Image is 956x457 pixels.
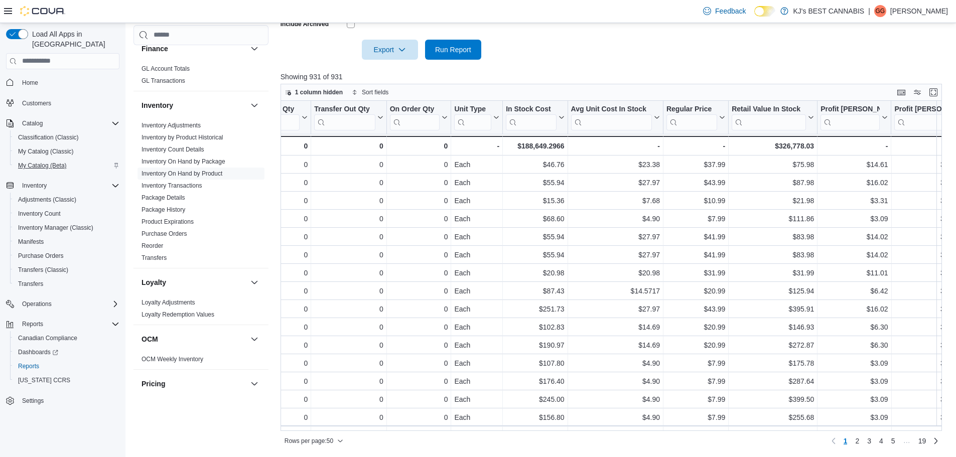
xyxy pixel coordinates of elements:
input: Dark Mode [754,6,775,17]
button: Inventory [18,180,51,192]
button: OCM [248,333,260,345]
span: Customers [22,99,51,107]
span: Package History [142,206,185,214]
button: Regular Price [666,104,725,130]
span: Transfers [142,254,167,262]
a: Page 19 of 19 [914,433,930,449]
span: GG [876,5,885,17]
span: Export [368,40,412,60]
div: Regular Price [666,104,717,130]
div: $75.98 [732,159,814,171]
button: Retail Value In Stock [732,104,814,130]
span: Inventory by Product Historical [142,133,223,141]
a: Purchase Orders [142,230,187,237]
a: Feedback [699,1,750,21]
div: 0 [390,195,448,207]
span: Purchase Orders [142,230,187,238]
div: Gurvinder Gurvinder [874,5,886,17]
a: My Catalog (Beta) [14,160,71,172]
span: Inventory On Hand by Package [142,158,225,166]
button: Loyalty [248,276,260,288]
a: Page 3 of 19 [863,433,875,449]
a: Classification (Classic) [14,131,83,143]
a: Inventory On Hand by Package [142,158,225,165]
span: Inventory Count Details [142,145,204,154]
button: Manifests [10,235,123,249]
a: Manifests [14,236,48,248]
div: On Order Qty [390,104,440,130]
button: Home [2,75,123,90]
div: - [666,140,725,152]
a: Loyalty Adjustments [142,299,195,306]
p: | [868,5,870,17]
div: $83.98 [732,249,814,261]
div: Profit [PERSON_NAME] (%) [894,104,956,114]
div: Finance [133,63,268,91]
div: 0 [314,231,383,243]
div: 0 [390,303,448,315]
h3: OCM [142,334,158,344]
div: $68.60 [506,213,564,225]
h3: Inventory [142,100,173,110]
span: Sort fields [362,88,388,96]
span: Manifests [18,238,44,246]
div: $7.99 [666,213,725,225]
span: Settings [18,394,119,407]
div: Each [454,303,499,315]
span: Inventory Count [18,210,61,218]
div: 0 [244,267,308,279]
div: Each [454,285,499,297]
div: - [571,140,659,152]
div: $7.68 [571,195,659,207]
div: 0 [244,231,308,243]
div: $87.43 [506,285,564,297]
div: $111.86 [732,213,814,225]
span: Inventory [22,182,47,190]
div: 0 [390,159,448,171]
a: Transfers (Classic) [14,264,72,276]
div: 0 [244,140,308,152]
div: Profit Margin ($) [821,104,880,130]
span: Purchase Orders [14,250,119,262]
button: Inventory Manager (Classic) [10,221,123,235]
div: Avg Unit Cost In Stock [571,104,651,130]
button: Transfers [10,277,123,291]
button: Inventory [2,179,123,193]
span: Run Report [435,45,471,55]
div: $87.98 [732,177,814,189]
a: Loyalty Redemption Values [142,311,214,318]
span: Customers [18,97,119,109]
span: Home [18,76,119,89]
span: My Catalog (Classic) [18,147,74,156]
div: Each [454,177,499,189]
button: Operations [18,298,56,310]
div: $21.98 [732,195,814,207]
button: Transfer Out Qty [314,104,383,130]
span: 5 [891,436,895,446]
div: $14.02 [821,231,888,243]
button: My Catalog (Beta) [10,159,123,173]
span: My Catalog (Beta) [14,160,119,172]
span: Reorder [142,242,163,250]
button: Avg Unit Cost In Stock [571,104,659,130]
a: Inventory On Hand by Product [142,170,222,177]
button: Transfers (Classic) [10,263,123,277]
div: Each [454,267,499,279]
span: 2 [855,436,859,446]
div: $4.90 [571,213,659,225]
div: $20.99 [666,285,725,297]
button: OCM [142,334,246,344]
a: Reports [14,360,43,372]
div: Avg Unit Cost In Stock [571,104,651,114]
span: [US_STATE] CCRS [18,376,70,384]
button: Inventory Count [10,207,123,221]
span: My Catalog (Classic) [14,145,119,158]
div: $27.97 [571,303,659,315]
button: Pricing [248,378,260,390]
button: Display options [911,86,923,98]
div: In Stock Cost [506,104,556,130]
span: 1 [844,436,848,446]
div: 0 [390,231,448,243]
span: My Catalog (Beta) [18,162,67,170]
a: Inventory Count [14,208,65,220]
